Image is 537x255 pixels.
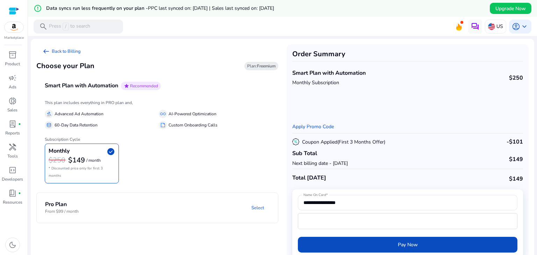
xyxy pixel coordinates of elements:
h3: $250 [49,156,65,165]
span: campaign [8,74,17,82]
span: PPC last synced on: [DATE] | Sales last synced on: [DATE] [148,5,274,12]
h4: Smart Plan with Automation [45,82,118,89]
p: Ads [9,84,16,90]
img: us.svg [488,23,495,30]
span: fiber_manual_record [18,192,21,195]
span: (First 3 Months Offer) [337,139,385,145]
h3: Choose your Plan [36,62,94,70]
b: $149 [68,155,85,165]
button: Upgrade Now [490,3,531,14]
span: arrow_left_alt [42,47,50,56]
p: AI-Powered Optimization [169,110,216,118]
b: Freemium [257,63,275,69]
iframe: Secure card payment input frame [302,214,514,228]
span: all_inclusive [160,111,166,117]
h4: Sub Total [292,150,348,157]
p: US [496,20,503,32]
p: / month [86,158,101,163]
h6: This plan includes everything in PRO plan and, [45,100,270,105]
p: Tools [7,153,18,159]
h4: Pro Plan [45,201,79,208]
a: Apply Promo Code [292,123,334,130]
a: arrow_left_altBack to Billing [36,44,86,58]
p: Press to search [49,23,90,30]
span: database [46,122,52,128]
p: Sales [7,107,17,113]
p: Coupon Applied [302,139,385,146]
p: Next billing date - [DATE] [292,160,348,167]
span: Upgrade Now [495,5,526,12]
mat-label: Name On Card [303,192,326,197]
h4: $149 [509,156,523,163]
p: Monthly Subscription [292,79,366,86]
span: gavel [46,111,52,117]
span: / [63,23,69,30]
span: dark_mode [8,241,17,249]
mat-icon: error_outline [34,4,42,13]
h6: Subscription Cycle [45,131,270,142]
span: check_circle [107,147,115,156]
span: summarize [160,122,166,128]
span: Recommended [130,83,158,89]
span: Pay Now [398,241,418,248]
span: search [39,22,48,31]
p: 60-Day Data Retention [55,122,98,129]
p: Reports [5,130,20,136]
span: inventory_2 [8,51,17,59]
span: book_4 [8,189,17,197]
span: account_circle [512,22,520,31]
span: fiber_manual_record [18,123,21,125]
p: Developers [2,176,23,182]
mat-expansion-panel-header: Pro PlanFrom $99 / monthSelect [37,193,295,223]
h4: Total [DATE] [292,175,326,181]
h5: Data syncs run less frequently on your plan - [46,6,274,12]
span: star [124,83,129,89]
h4: $250 [509,75,523,81]
h4: Monthly [49,148,70,154]
span: handyman [8,143,17,151]
h4: -$101 [507,139,523,145]
div: Smart Plan with AutomationstarRecommended [36,98,278,189]
p: Resources [3,199,22,205]
mat-expansion-panel-header: Smart Plan with AutomationstarRecommended [36,74,295,98]
p: Advanced Ad Automation [55,110,103,118]
button: Pay Now [298,237,517,253]
span: keyboard_arrow_down [520,22,529,31]
p: Marketplace [4,35,24,41]
a: Select [246,202,270,214]
span: lab_profile [8,120,17,128]
h3: Order Summary [292,50,523,58]
h4: Smart Plan with Automation [292,70,366,76]
span: donut_small [8,97,17,105]
p: From $99 / month [45,208,79,214]
img: amazon.svg [5,22,23,32]
p: * Discounted price only for first 3 months [49,165,115,180]
p: Product [5,61,20,67]
span: code_blocks [8,166,17,174]
h4: $149 [509,176,523,182]
p: Custom Onboarding Calls [169,122,217,129]
span: Plan: [247,63,275,69]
